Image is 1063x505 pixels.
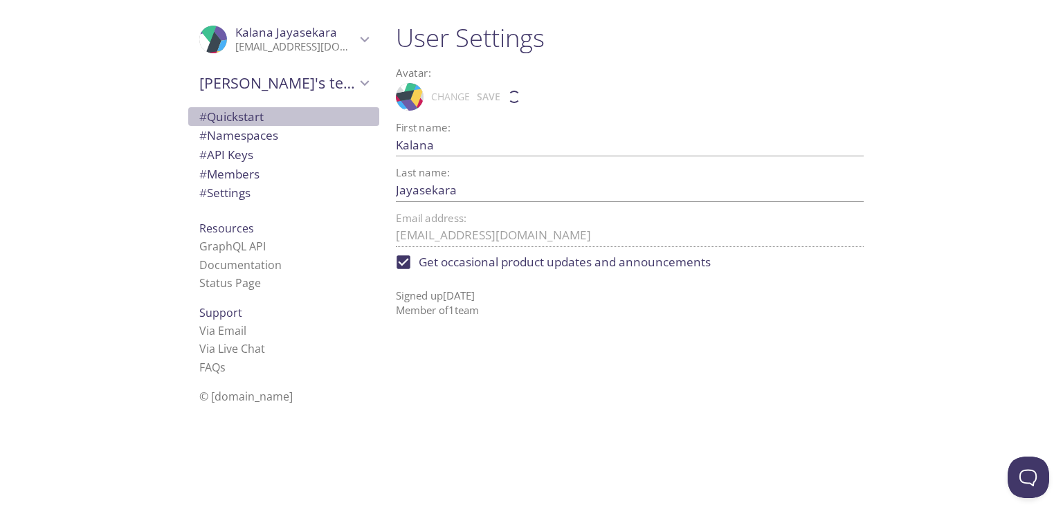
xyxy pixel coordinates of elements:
span: # [199,166,207,182]
a: FAQ [199,360,226,375]
span: # [199,109,207,125]
div: Kalana Jayasekara [188,17,379,62]
span: s [220,360,226,375]
span: Settings [199,185,251,201]
a: Via Email [199,323,246,338]
span: # [199,127,207,143]
a: Via Live Chat [199,341,265,356]
div: API Keys [188,145,379,165]
a: Status Page [199,275,261,291]
span: Members [199,166,260,182]
div: Namespaces [188,126,379,145]
label: Email address: [396,213,466,223]
span: Namespaces [199,127,278,143]
p: Signed up [DATE] Member of 1 team [396,277,864,318]
label: Last name: [396,167,450,178]
label: First name: [396,122,451,133]
label: Avatar: [396,68,808,78]
div: Team Settings [188,183,379,203]
div: Members [188,165,379,184]
span: # [199,147,207,163]
span: Get occasional product updates and announcements [419,253,711,271]
h1: User Settings [396,22,864,53]
a: GraphQL API [199,239,266,254]
iframe: Help Scout Beacon - Open [1008,457,1049,498]
div: Kalana's team [188,65,379,101]
div: Quickstart [188,107,379,127]
span: Kalana Jayasekara [235,24,337,40]
a: Documentation [199,257,282,273]
span: Resources [199,221,254,236]
span: API Keys [199,147,253,163]
span: [PERSON_NAME]'s team [199,73,356,93]
span: Quickstart [199,109,264,125]
span: # [199,185,207,201]
p: [EMAIL_ADDRESS][DOMAIN_NAME] [235,40,356,54]
span: Support [199,305,242,320]
span: © [DOMAIN_NAME] [199,389,293,404]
